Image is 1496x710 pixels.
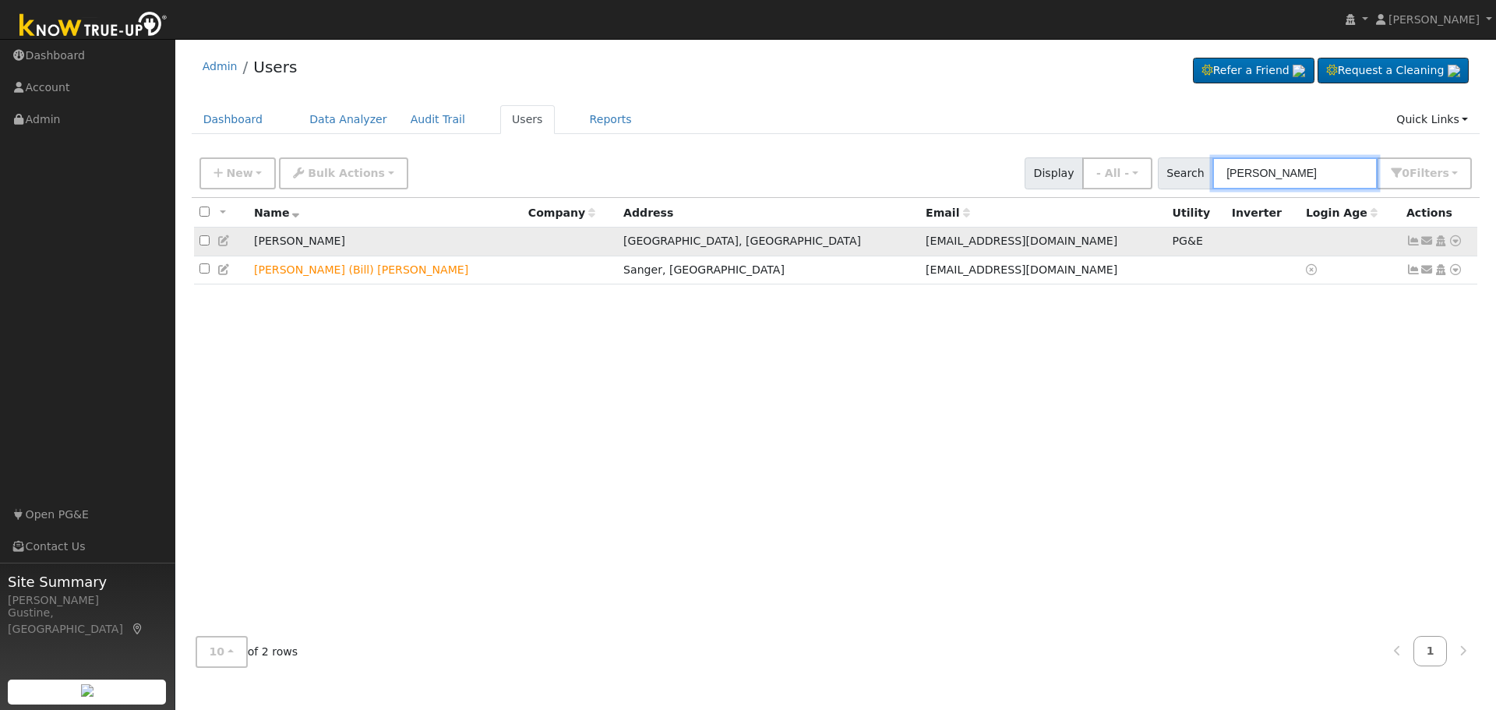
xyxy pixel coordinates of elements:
[1385,105,1480,134] a: Quick Links
[578,105,644,134] a: Reports
[253,58,297,76] a: Users
[1410,167,1449,179] span: Filter
[1173,205,1221,221] div: Utility
[1025,157,1083,189] span: Display
[1420,262,1434,278] a: billslaughter1@aol.com
[1448,65,1460,77] img: retrieve
[196,636,248,668] button: 10
[81,684,93,697] img: retrieve
[1448,233,1462,249] a: Other actions
[196,636,298,668] span: of 2 rows
[1420,233,1434,249] a: jonslaughter27@gmail.com
[1406,235,1420,247] a: Show Graph
[1377,157,1472,189] button: 0Filters
[399,105,477,134] a: Audit Trail
[1434,263,1448,276] a: Login As
[500,105,555,134] a: Users
[8,592,167,609] div: [PERSON_NAME]
[254,207,300,219] span: Name
[210,645,225,658] span: 10
[926,263,1117,276] span: [EMAIL_ADDRESS][DOMAIN_NAME]
[249,256,523,284] td: Lead
[1082,157,1152,189] button: - All -
[528,207,595,219] span: Company name
[618,256,920,284] td: Sanger, [GEOGRAPHIC_DATA]
[623,205,915,221] div: Address
[249,228,523,256] td: [PERSON_NAME]
[1413,636,1448,666] a: 1
[1212,157,1378,189] input: Search
[226,167,252,179] span: New
[203,60,238,72] a: Admin
[217,235,231,247] a: Edit User
[1293,65,1305,77] img: retrieve
[8,605,167,638] div: Gustine, [GEOGRAPHIC_DATA]
[217,263,231,276] a: Edit User
[1318,58,1469,84] a: Request a Cleaning
[1434,235,1448,247] a: Login As
[1406,263,1420,276] a: Not connected
[1173,235,1203,247] span: PG&E
[926,235,1117,247] span: [EMAIL_ADDRESS][DOMAIN_NAME]
[1193,58,1314,84] a: Refer a Friend
[1442,167,1448,179] span: s
[279,157,408,189] button: Bulk Actions
[1406,205,1472,221] div: Actions
[1232,205,1295,221] div: Inverter
[1306,263,1320,276] a: No login access
[12,9,175,44] img: Know True-Up
[926,207,969,219] span: Email
[8,571,167,592] span: Site Summary
[131,623,145,635] a: Map
[618,228,920,256] td: [GEOGRAPHIC_DATA], [GEOGRAPHIC_DATA]
[199,157,277,189] button: New
[298,105,399,134] a: Data Analyzer
[308,167,385,179] span: Bulk Actions
[1388,13,1480,26] span: [PERSON_NAME]
[192,105,275,134] a: Dashboard
[1448,262,1462,278] a: Other actions
[1306,207,1378,219] span: Days since last login
[1158,157,1213,189] span: Search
